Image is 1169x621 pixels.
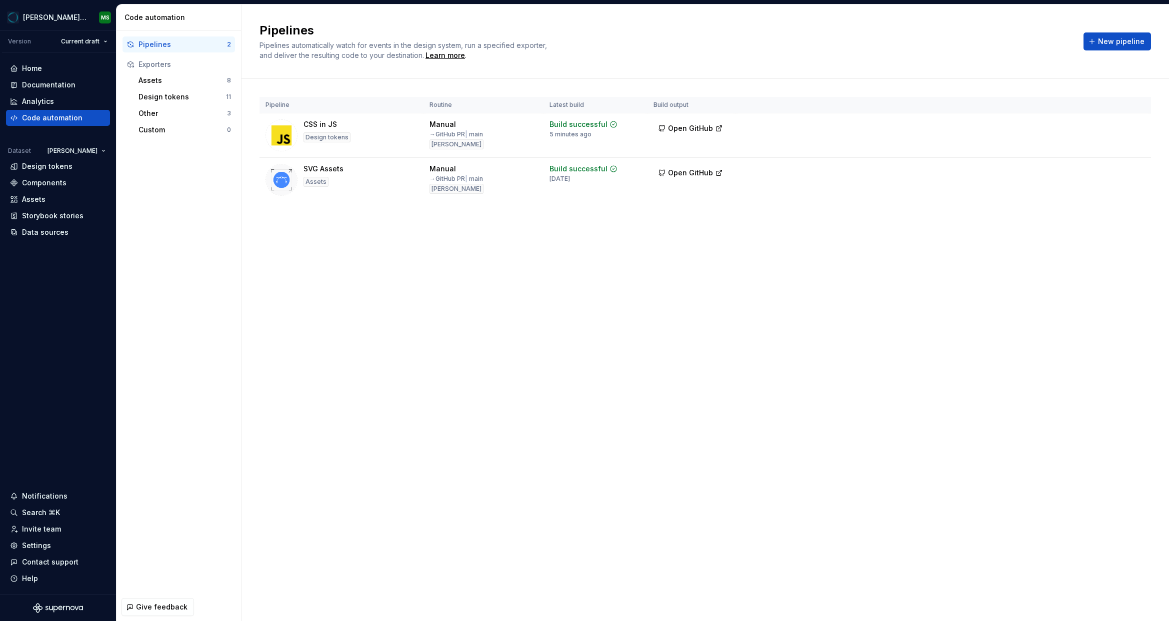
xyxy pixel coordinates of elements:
a: Components [6,175,110,191]
button: Custom0 [134,122,235,138]
div: Build successful [549,164,607,174]
a: Design tokens [6,158,110,174]
div: 0 [227,126,231,134]
div: Assets [303,177,328,187]
a: Open GitHub [653,170,727,178]
button: [PERSON_NAME] [43,144,110,158]
span: New pipeline [1098,36,1144,46]
div: Contact support [22,557,78,567]
div: Design tokens [138,92,226,102]
div: Search ⌘K [22,508,60,518]
span: . [424,52,466,59]
th: Routine [423,97,543,113]
a: Analytics [6,93,110,109]
div: 5 minutes ago [549,130,591,138]
a: Learn more [425,50,465,60]
th: Build output [647,97,735,113]
div: 2 [227,40,231,48]
div: Components [22,178,66,188]
div: Storybook stories [22,211,83,221]
button: New pipeline [1083,32,1151,50]
button: Open GitHub [653,119,727,137]
div: Code automation [124,12,237,22]
span: Pipelines automatically watch for events in the design system, run a specified exporter, and deli... [259,41,549,59]
div: Documentation [22,80,75,90]
div: Manual [429,119,456,129]
a: Code automation [6,110,110,126]
th: Pipeline [259,97,423,113]
div: Invite team [22,524,61,534]
a: Open GitHub [653,125,727,134]
span: [PERSON_NAME] [47,147,97,155]
a: Home [6,60,110,76]
button: Design tokens11 [134,89,235,105]
div: Version [8,37,31,45]
a: Assets [6,191,110,207]
div: 3 [227,109,231,117]
div: MS [101,13,109,21]
button: Notifications [6,488,110,504]
div: CSS in JS [303,119,337,129]
div: Design tokens [303,132,350,142]
div: Home [22,63,42,73]
button: Assets8 [134,72,235,88]
div: Help [22,574,38,584]
div: Build successful [549,119,607,129]
div: Notifications [22,491,67,501]
a: Documentation [6,77,110,93]
div: Dataset [8,147,31,155]
svg: Supernova Logo [33,603,83,613]
span: Current draft [61,37,99,45]
h2: Pipelines [259,22,1071,38]
a: Invite team [6,521,110,537]
div: [PERSON_NAME] [429,139,483,149]
button: [PERSON_NAME] Design SystemMS [2,6,114,28]
div: Code automation [22,113,82,123]
div: Settings [22,541,51,551]
img: e0e0e46e-566d-4916-84b9-f308656432a6.png [7,11,19,23]
div: 11 [226,93,231,101]
div: Data sources [22,227,68,237]
a: Settings [6,538,110,554]
span: Open GitHub [668,123,713,133]
div: → GitHub PR main [429,130,483,138]
div: Custom [138,125,227,135]
div: Assets [22,194,45,204]
div: → GitHub PR main [429,175,483,183]
span: Open GitHub [668,168,713,178]
div: Other [138,108,227,118]
div: [PERSON_NAME] [429,184,483,194]
button: Pipelines2 [122,36,235,52]
div: Manual [429,164,456,174]
button: Give feedback [121,598,194,616]
div: Pipelines [138,39,227,49]
button: Search ⌘K [6,505,110,521]
div: SVG Assets [303,164,343,174]
a: Storybook stories [6,208,110,224]
div: Assets [138,75,227,85]
th: Latest build [543,97,647,113]
button: Other3 [134,105,235,121]
div: Exporters [138,59,231,69]
span: Give feedback [136,602,187,612]
button: Open GitHub [653,164,727,182]
button: Contact support [6,554,110,570]
div: Analytics [22,96,54,106]
div: 8 [227,76,231,84]
a: Data sources [6,224,110,240]
div: Design tokens [22,161,72,171]
span: | [465,175,467,182]
button: Current draft [56,34,112,48]
span: | [465,130,467,138]
button: Help [6,571,110,587]
div: [PERSON_NAME] Design System [23,12,87,22]
div: [DATE] [549,175,570,183]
